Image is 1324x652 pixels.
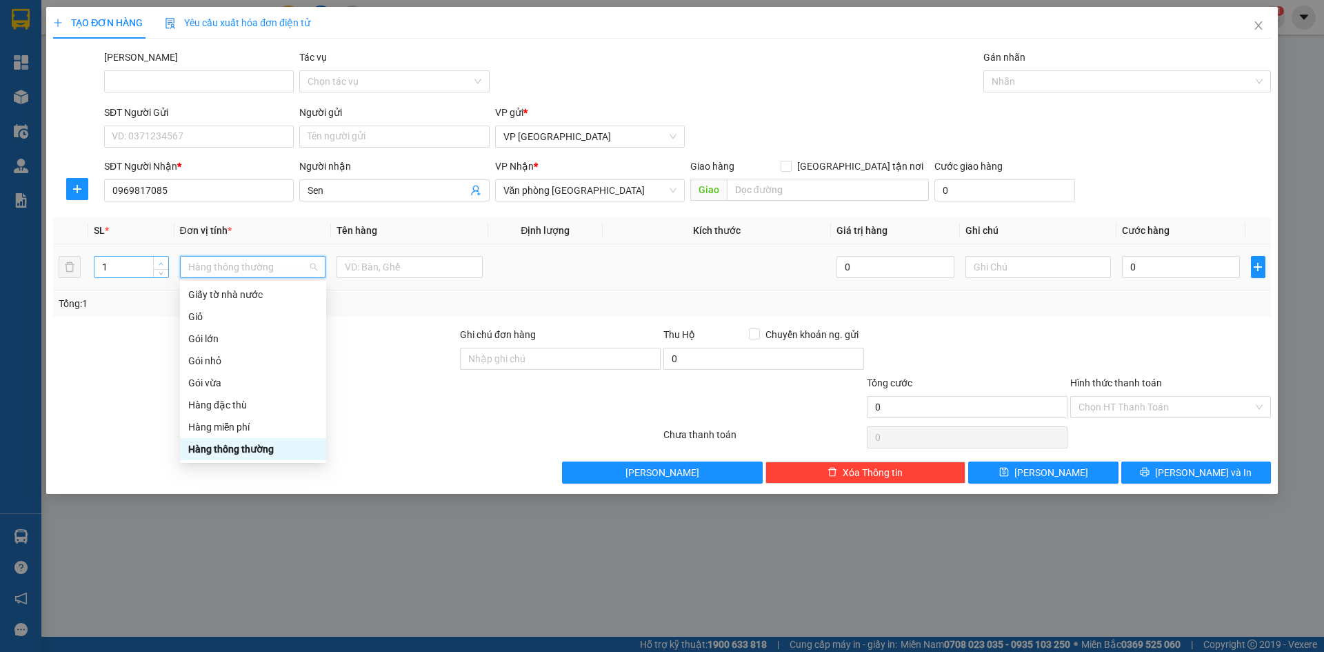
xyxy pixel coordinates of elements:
[67,184,88,195] span: plus
[165,17,310,28] span: Yêu cầu xuất hóa đơn điện tử
[503,126,676,147] span: VP Đà Lạt
[180,225,232,236] span: Đơn vị tính
[495,161,534,172] span: VP Nhận
[1251,256,1265,278] button: plus
[867,377,912,388] span: Tổng cước
[836,225,887,236] span: Giá trị hàng
[999,467,1009,478] span: save
[104,52,178,63] label: Mã ĐH
[180,284,326,306] div: Giấy tờ nhà nước
[180,328,326,350] div: Gói lớn
[188,419,318,435] div: Hàng miễn phí
[727,179,929,201] input: Dọc đường
[968,462,1118,484] button: save[PERSON_NAME]
[690,179,727,201] span: Giao
[188,287,318,302] div: Giấy tờ nhà nước
[94,225,105,236] span: SL
[1140,467,1150,478] span: printer
[59,296,511,311] div: Tổng: 1
[188,353,318,368] div: Gói nhỏ
[337,256,483,278] input: VD: Bàn, Ghế
[180,350,326,372] div: Gói nhỏ
[662,427,865,451] div: Chưa thanh toán
[965,256,1112,278] input: Ghi Chú
[503,180,676,201] span: Văn phòng Đà Nẵng
[693,225,741,236] span: Kích thước
[960,217,1117,244] th: Ghi chú
[562,462,763,484] button: [PERSON_NAME]
[470,185,481,196] span: user-add
[66,178,88,200] button: plus
[495,105,685,120] div: VP gửi
[180,416,326,438] div: Hàng miễn phí
[188,442,318,457] div: Hàng thông thường
[157,259,165,268] span: up
[843,465,903,480] span: Xóa Thông tin
[1253,20,1264,31] span: close
[299,159,489,174] div: Người nhận
[983,52,1025,63] label: Gán nhãn
[934,179,1075,201] input: Cước giao hàng
[1155,465,1252,480] span: [PERSON_NAME] và In
[460,348,661,370] input: Ghi chú đơn hàng
[299,105,489,120] div: Người gửi
[180,394,326,416] div: Hàng đặc thù
[299,52,327,63] label: Tác vụ
[153,269,168,277] span: Decrease Value
[165,18,176,29] img: icon
[1121,462,1271,484] button: printer[PERSON_NAME] và In
[792,159,929,174] span: [GEOGRAPHIC_DATA] tận nơi
[1252,261,1265,273] span: plus
[188,375,318,391] div: Gói vừa
[765,462,966,484] button: deleteXóa Thông tin
[180,372,326,394] div: Gói vừa
[663,329,695,340] span: Thu Hộ
[53,17,143,28] span: TẠO ĐƠN HÀNG
[460,329,536,340] label: Ghi chú đơn hàng
[827,467,837,478] span: delete
[153,257,168,269] span: Increase Value
[188,257,318,277] span: Hàng thông thường
[188,309,318,324] div: Giỏ
[188,331,318,346] div: Gói lớn
[53,18,63,28] span: plus
[1122,225,1170,236] span: Cước hàng
[59,256,81,278] button: delete
[521,225,570,236] span: Định lượng
[690,161,734,172] span: Giao hàng
[934,161,1003,172] label: Cước giao hàng
[180,306,326,328] div: Giỏ
[625,465,699,480] span: [PERSON_NAME]
[180,438,326,460] div: Hàng thông thường
[1014,465,1088,480] span: [PERSON_NAME]
[760,327,864,342] span: Chuyển khoản ng. gửi
[337,225,377,236] span: Tên hàng
[1070,377,1162,388] label: Hình thức thanh toán
[104,105,294,120] div: SĐT Người Gửi
[836,256,954,278] input: 0
[104,70,294,92] input: Mã ĐH
[1239,7,1278,46] button: Close
[104,159,294,174] div: SĐT Người Nhận
[157,270,165,278] span: down
[188,397,318,413] div: Hàng đặc thù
